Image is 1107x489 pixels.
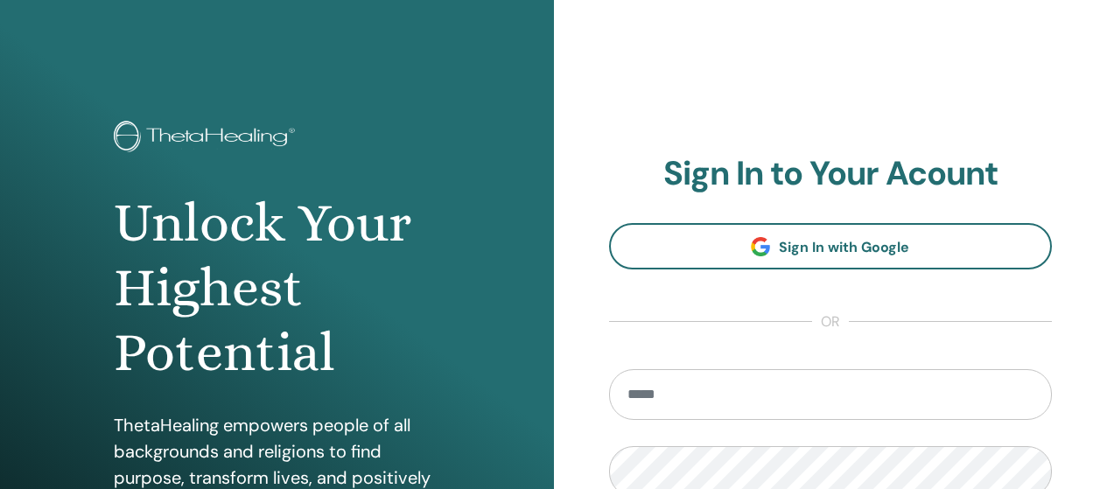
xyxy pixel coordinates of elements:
h1: Unlock Your Highest Potential [114,191,439,386]
h2: Sign In to Your Acount [609,154,1053,194]
a: Sign In with Google [609,223,1053,269]
span: Sign In with Google [779,238,909,256]
span: or [812,311,849,332]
